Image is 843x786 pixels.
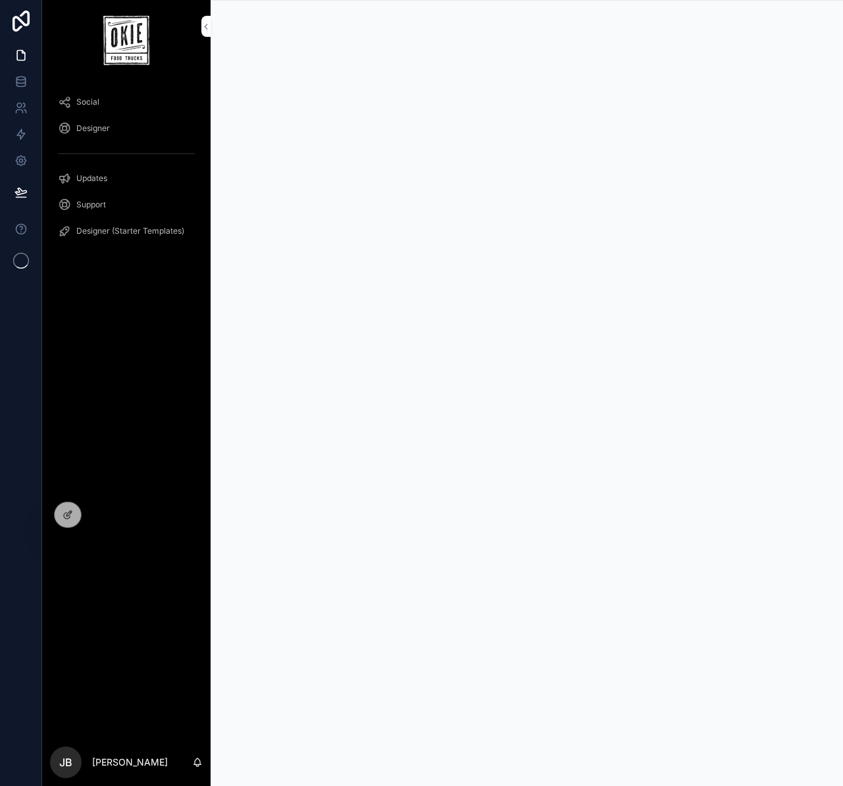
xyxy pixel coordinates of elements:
a: Designer [50,117,203,140]
a: Updates [50,167,203,190]
span: Updates [76,173,107,184]
a: Designer (Starter Templates) [50,219,203,243]
span: Support [76,199,106,210]
span: JB [59,754,72,770]
img: App logo [103,16,149,65]
p: [PERSON_NAME] [92,756,168,769]
a: Support [50,193,203,217]
span: Designer [76,123,110,134]
span: Designer (Starter Templates) [76,226,184,236]
div: scrollable content [42,81,211,260]
a: Social [50,90,203,114]
span: Social [76,97,99,107]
